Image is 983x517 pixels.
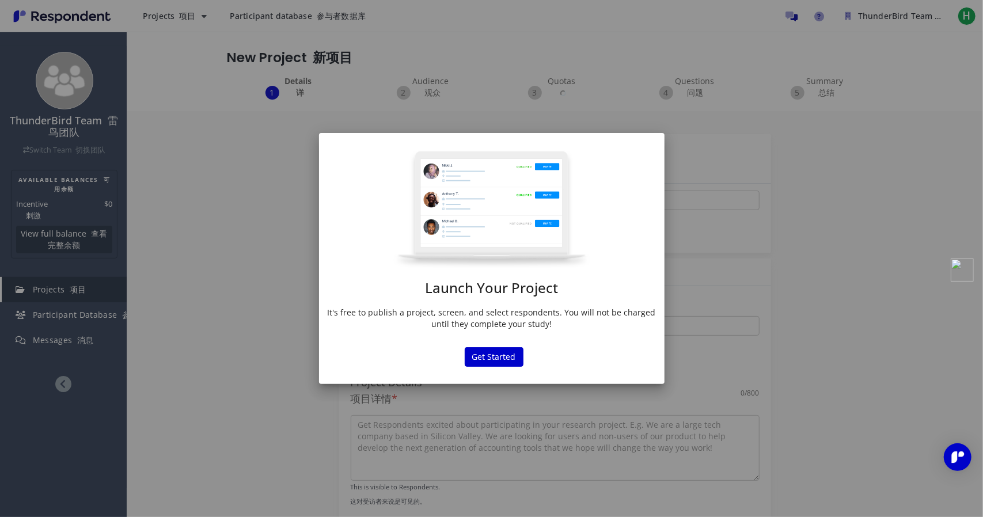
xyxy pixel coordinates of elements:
img: project-modal.png [393,150,590,269]
p: It's free to publish a project, screen, and select respondents. You will not be charged until the... [328,307,656,330]
md-dialog: Launch Your ... [319,133,665,385]
div: Open Intercom Messenger [944,443,971,471]
h1: Launch Your Project [328,280,656,295]
button: Get Started [465,347,523,367]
